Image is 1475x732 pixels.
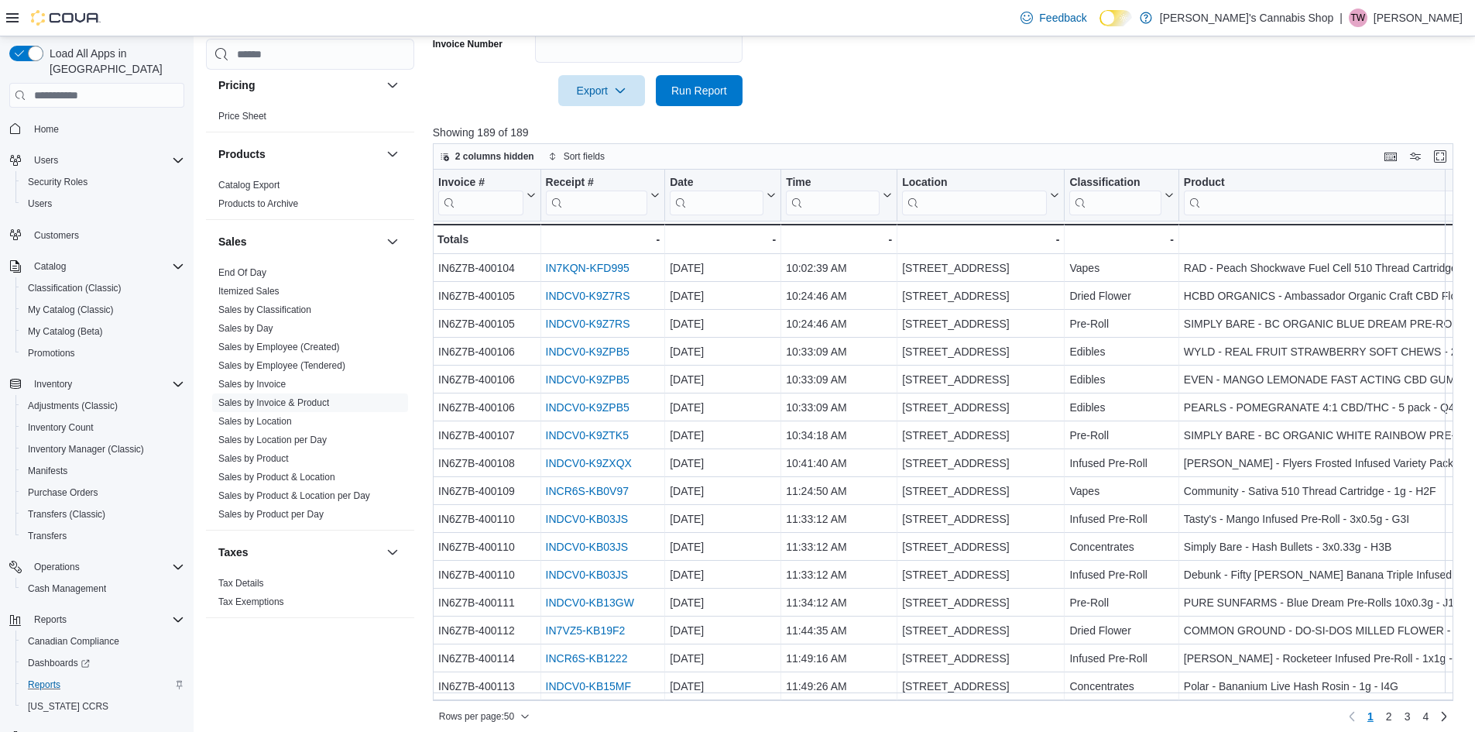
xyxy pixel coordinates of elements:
[786,482,892,500] div: 11:24:50 AM
[902,314,1059,333] div: [STREET_ADDRESS]
[22,301,120,319] a: My Catalog (Classic)
[218,342,340,352] a: Sales by Employee (Created)
[28,530,67,542] span: Transfers
[438,342,536,361] div: IN6Z7B-400106
[218,285,280,297] span: Itemized Sales
[434,147,540,166] button: 2 columns hidden
[558,75,645,106] button: Export
[28,375,184,393] span: Inventory
[439,710,514,723] span: Rows per page : 50
[218,397,329,409] span: Sales by Invoice & Product
[786,176,880,191] div: Time
[28,282,122,294] span: Classification (Classic)
[1398,704,1417,729] a: Page 3 of 4
[670,482,776,500] div: [DATE]
[218,596,284,607] a: Tax Exemptions
[28,257,184,276] span: Catalog
[218,110,266,122] span: Price Sheet
[22,505,184,524] span: Transfers (Classic)
[902,482,1059,500] div: [STREET_ADDRESS]
[1435,707,1453,726] a: Next page
[206,107,414,132] div: Pricing
[15,277,190,299] button: Classification (Classic)
[1069,454,1173,473] div: Infused Pre-Roll
[218,234,247,249] h3: Sales
[670,230,776,249] div: -
[1184,176,1471,191] div: Product
[218,77,255,93] h3: Pricing
[433,38,503,50] label: Invoice Number
[1069,482,1173,500] div: Vapes
[28,151,64,170] button: Users
[1416,704,1435,729] a: Page 4 of 4
[438,454,536,473] div: IN6Z7B-400108
[786,287,892,305] div: 10:24:46 AM
[15,171,190,193] button: Security Roles
[438,287,536,305] div: IN6Z7B-400105
[1386,709,1392,724] span: 2
[383,232,402,251] button: Sales
[15,578,190,600] button: Cash Management
[22,505,111,524] a: Transfers (Classic)
[545,485,628,497] a: INCR6S-KB0V97
[1349,9,1367,27] div: Taylor Willson
[670,176,776,215] button: Date
[218,341,340,353] span: Sales by Employee (Created)
[15,696,190,717] button: [US_STATE] CCRS
[545,596,633,609] a: INDCV0-KB13GW
[902,176,1047,191] div: Location
[15,342,190,364] button: Promotions
[218,198,298,210] span: Products to Archive
[218,453,289,464] a: Sales by Product
[28,225,184,245] span: Customers
[1069,230,1173,249] div: -
[3,149,190,171] button: Users
[670,426,776,445] div: [DATE]
[28,226,85,245] a: Customers
[22,654,184,672] span: Dashboards
[206,263,414,530] div: Sales
[786,565,892,584] div: 11:33:12 AM
[28,486,98,499] span: Purchase Orders
[1069,176,1161,215] div: Classification
[28,120,65,139] a: Home
[1381,147,1400,166] button: Keyboard shortcuts
[218,508,324,521] span: Sales by Product per Day
[218,304,311,316] span: Sales by Classification
[28,257,72,276] button: Catalog
[545,318,629,330] a: INDCV0-K9Z7RS
[22,279,128,297] a: Classification (Classic)
[1069,342,1173,361] div: Edibles
[670,538,776,556] div: [DATE]
[22,632,184,651] span: Canadian Compliance
[545,262,629,274] a: IN7KQN-KFD995
[22,697,184,716] span: Washington CCRS
[786,314,892,333] div: 10:24:46 AM
[1069,370,1173,389] div: Edibles
[28,176,87,188] span: Security Roles
[34,229,79,242] span: Customers
[22,322,184,341] span: My Catalog (Beta)
[1069,287,1173,305] div: Dried Flower
[218,323,273,334] a: Sales by Day
[22,632,125,651] a: Canadian Compliance
[1431,147,1449,166] button: Enter fullscreen
[22,173,94,191] a: Security Roles
[43,46,184,77] span: Load All Apps in [GEOGRAPHIC_DATA]
[218,266,266,279] span: End Of Day
[1069,314,1173,333] div: Pre-Roll
[218,322,273,335] span: Sales by Day
[902,370,1059,389] div: [STREET_ADDRESS]
[22,462,74,480] a: Manifests
[671,83,727,98] span: Run Report
[218,146,266,162] h3: Products
[3,373,190,395] button: Inventory
[438,398,536,417] div: IN6Z7B-400106
[1039,10,1086,26] span: Feedback
[564,150,605,163] span: Sort fields
[902,259,1059,277] div: [STREET_ADDRESS]
[34,613,67,626] span: Reports
[545,290,629,302] a: INDCV0-K9Z7RS
[1160,9,1333,27] p: [PERSON_NAME]'s Cannabis Shop
[22,440,184,459] span: Inventory Manager (Classic)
